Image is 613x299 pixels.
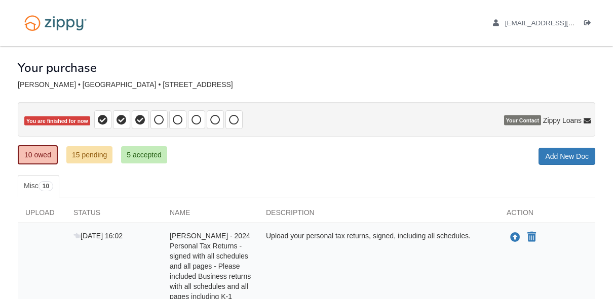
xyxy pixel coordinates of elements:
a: 10 owed [18,145,58,164]
div: Upload [18,207,66,223]
a: Misc [18,175,59,197]
div: Name [162,207,258,223]
span: Your Contact [504,115,541,125]
h1: Your purchase [18,61,97,74]
div: Status [66,207,162,223]
button: Declare John Werner - 2024 Personal Tax Returns - signed with all schedules and all pages - Pleas... [526,231,537,243]
a: 5 accepted [121,146,167,163]
span: 10 [39,181,53,191]
span: [DATE] 16:02 [73,232,123,240]
button: Upload John Werner - 2024 Personal Tax Returns - signed with all schedules and all pages - Please... [509,231,521,244]
div: Description [258,207,499,223]
a: 15 pending [66,146,112,163]
span: Zippy Loans [543,115,582,125]
span: You are finished for now [24,116,90,126]
div: [PERSON_NAME] • [GEOGRAPHIC_DATA] • [STREET_ADDRESS] [18,80,595,89]
img: Logo [18,10,93,36]
div: Action [499,207,595,223]
a: Add New Doc [539,148,595,165]
a: Log out [584,19,595,29]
